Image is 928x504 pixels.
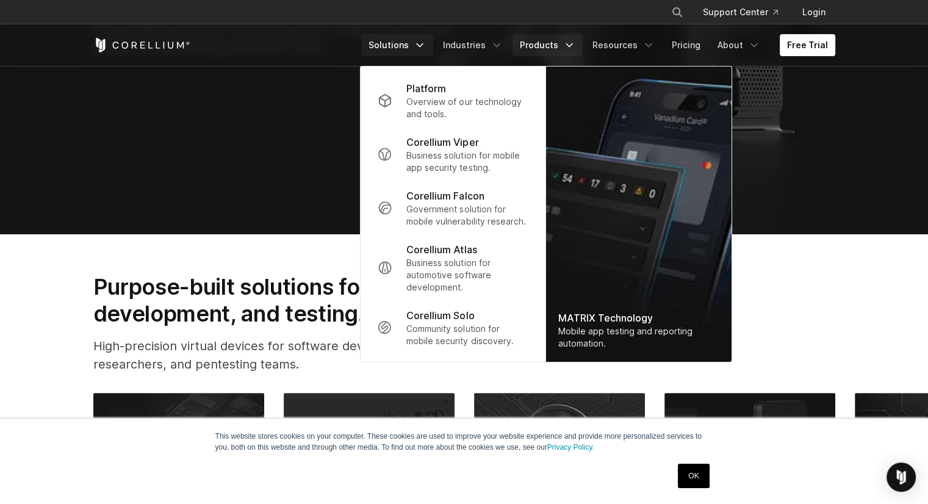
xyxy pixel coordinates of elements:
a: Support Center [693,1,788,23]
p: This website stores cookies on your computer. These cookies are used to improve your website expe... [215,431,713,453]
div: Open Intercom Messenger [887,463,916,492]
p: Community solution for mobile security discovery. [406,323,528,347]
a: Corellium Solo Community solution for mobile security discovery. [367,301,538,355]
a: Corellium Atlas Business solution for automotive software development. [367,235,538,301]
a: Corellium Viper Business solution for mobile app security testing. [367,128,538,181]
div: Navigation Menu [656,1,835,23]
img: Matrix_WebNav_1x [545,67,731,362]
a: Industries [436,34,510,56]
a: Platform Overview of our technology and tools. [367,74,538,128]
a: Privacy Policy. [547,443,594,452]
a: Solutions [361,34,433,56]
p: Corellium Viper [406,135,478,149]
img: IoT DevOps [664,393,835,499]
img: Mobile Vulnerability Research [284,393,455,499]
a: OK [678,464,709,488]
p: Platform [406,81,446,96]
a: Login [793,1,835,23]
div: Mobile app testing and reporting automation. [558,325,719,350]
img: Mobile App Pentesting [93,393,264,499]
a: Corellium Home [93,38,190,52]
p: Overview of our technology and tools. [406,96,528,120]
div: Navigation Menu [361,34,835,56]
a: Free Trial [780,34,835,56]
a: Corellium Falcon Government solution for mobile vulnerability research. [367,181,538,235]
button: Search [666,1,688,23]
p: Corellium Falcon [406,189,484,203]
p: High-precision virtual devices for software developers, security researchers, and pentesting teams. [93,337,509,373]
p: Business solution for mobile app security testing. [406,149,528,174]
p: Business solution for automotive software development. [406,257,528,293]
p: Corellium Atlas [406,242,477,257]
a: MATRIX Technology Mobile app testing and reporting automation. [545,67,731,362]
p: Corellium Solo [406,308,474,323]
a: Products [513,34,583,56]
a: Pricing [664,34,708,56]
p: Government solution for mobile vulnerability research. [406,203,528,228]
a: Resources [585,34,662,56]
div: MATRIX Technology [558,311,719,325]
a: About [710,34,768,56]
h2: Purpose-built solutions for research, development, and testing. [93,273,509,328]
img: Malware & Threat Research [474,393,645,499]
